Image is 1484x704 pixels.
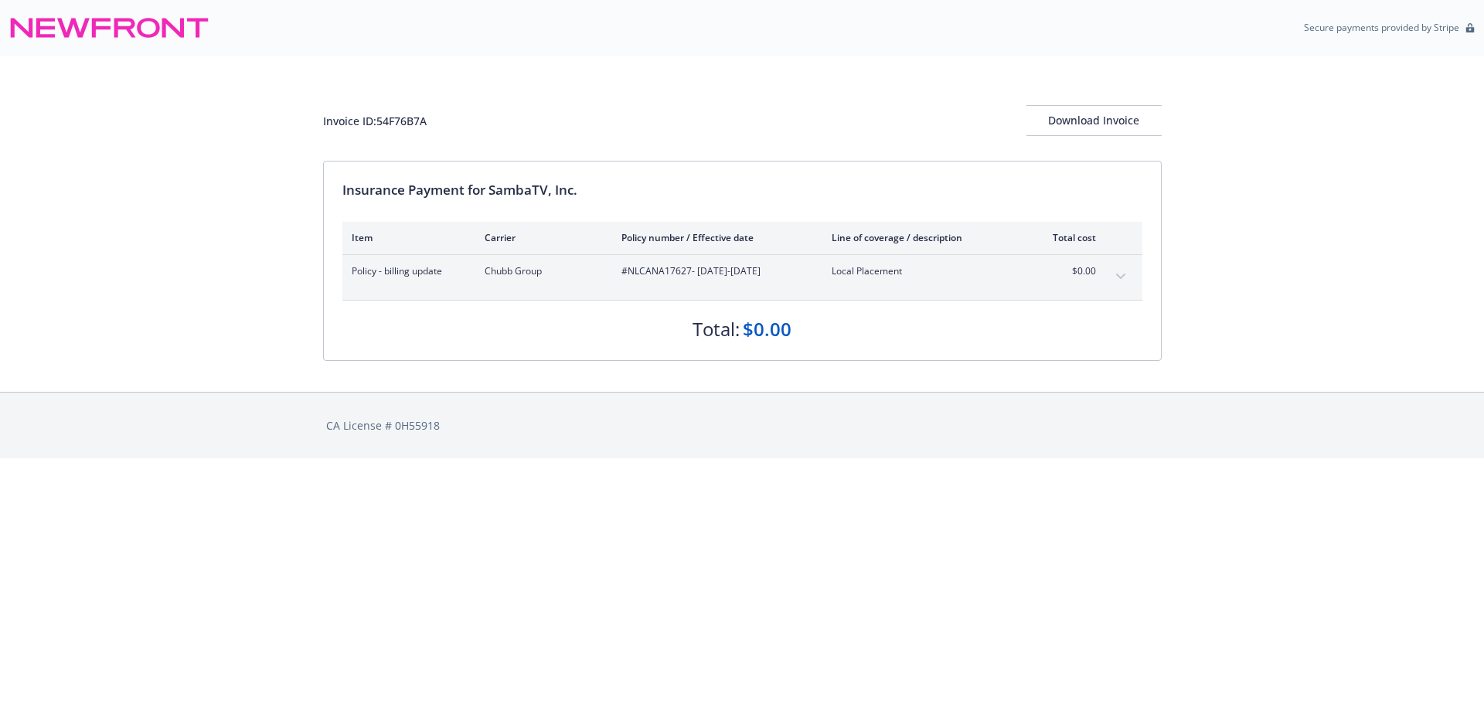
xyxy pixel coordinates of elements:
div: Line of coverage / description [832,231,1013,244]
div: Policy number / Effective date [621,231,807,244]
span: Local Placement [832,264,1013,278]
div: Download Invoice [1026,106,1162,135]
div: $0.00 [743,316,791,342]
div: Invoice ID: 54F76B7A [323,113,427,129]
span: Chubb Group [485,264,597,278]
button: expand content [1108,264,1133,289]
div: Policy - billing updateChubb Group#NLCANA17627- [DATE]-[DATE]Local Placement$0.00expand content [342,255,1142,300]
div: Insurance Payment for SambaTV, Inc. [342,180,1142,200]
span: Policy - billing update [352,264,460,278]
div: Carrier [485,231,597,244]
span: $0.00 [1038,264,1096,278]
p: Secure payments provided by Stripe [1304,21,1459,34]
button: Download Invoice [1026,105,1162,136]
div: CA License # 0H55918 [326,417,1159,434]
div: Item [352,231,460,244]
div: Total cost [1038,231,1096,244]
div: Total: [693,316,740,342]
span: #NLCANA17627 - [DATE]-[DATE] [621,264,807,278]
